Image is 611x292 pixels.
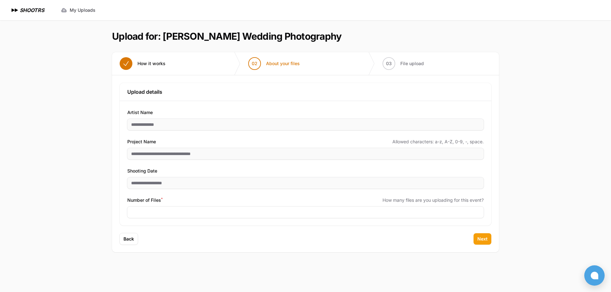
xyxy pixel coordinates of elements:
span: Allowed characters: a-z, A-Z, 0-9, -, space. [392,139,484,145]
span: Back [123,236,134,242]
span: About your files [266,60,300,67]
button: Open chat window [584,265,605,286]
img: SHOOTRS [10,6,20,14]
span: Number of Files [127,196,163,204]
button: How it works [112,52,173,75]
span: Project Name [127,138,156,146]
a: SHOOTRS SHOOTRS [10,6,44,14]
span: How many files are you uploading for this event? [383,197,484,203]
span: My Uploads [70,7,95,13]
span: How it works [137,60,165,67]
span: Next [477,236,488,242]
h3: Upload details [127,88,484,96]
span: 03 [386,60,392,67]
h1: SHOOTRS [20,6,44,14]
span: Artist Name [127,109,153,116]
span: 02 [252,60,257,67]
button: Back [120,233,138,245]
span: File upload [400,60,424,67]
button: Next [474,233,491,245]
button: 02 About your files [241,52,307,75]
button: 03 File upload [375,52,432,75]
h1: Upload for: [PERSON_NAME] Wedding Photography [112,31,341,42]
span: Shooting Date [127,167,157,175]
a: My Uploads [57,4,99,16]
